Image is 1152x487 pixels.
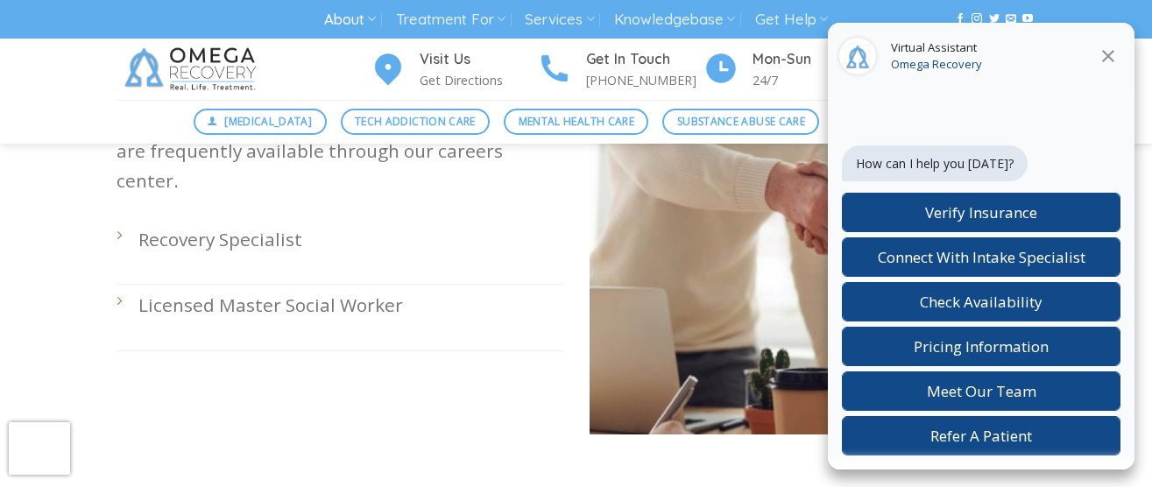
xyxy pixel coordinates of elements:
[586,48,703,71] h4: Get In Touch
[138,291,563,320] p: Licensed Master Social Worker
[614,4,735,36] a: Knowledgebase
[586,70,703,90] p: [PHONE_NUMBER]
[753,48,870,71] h4: Mon-Sun
[537,48,703,91] a: Get In Touch [PHONE_NUMBER]
[371,48,537,91] a: Visit Us Get Directions
[972,13,982,25] a: Follow on Instagram
[341,109,491,135] a: Tech Addiction Care
[989,13,1000,25] a: Follow on Twitter
[677,113,805,130] span: Substance Abuse Care
[224,113,312,130] span: [MEDICAL_DATA]
[1022,13,1033,25] a: Follow on YouTube
[1006,13,1016,25] a: Send us an email
[117,108,563,195] p: Available Positions examples of job openings that are frequently available through our careers ce...
[504,109,648,135] a: Mental Health Care
[420,48,537,71] h4: Visit Us
[662,109,819,135] a: Substance Abuse Care
[117,39,270,100] img: Omega Recovery
[755,4,828,36] a: Get Help
[324,4,376,36] a: About
[525,4,594,36] a: Services
[955,13,965,25] a: Follow on Facebook
[396,4,505,36] a: Treatment For
[420,70,537,90] p: Get Directions
[519,113,634,130] span: Mental Health Care
[194,109,327,135] a: [MEDICAL_DATA]
[138,225,563,254] p: Recovery Specialist
[753,70,870,90] p: 24/7
[355,113,476,130] span: Tech Addiction Care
